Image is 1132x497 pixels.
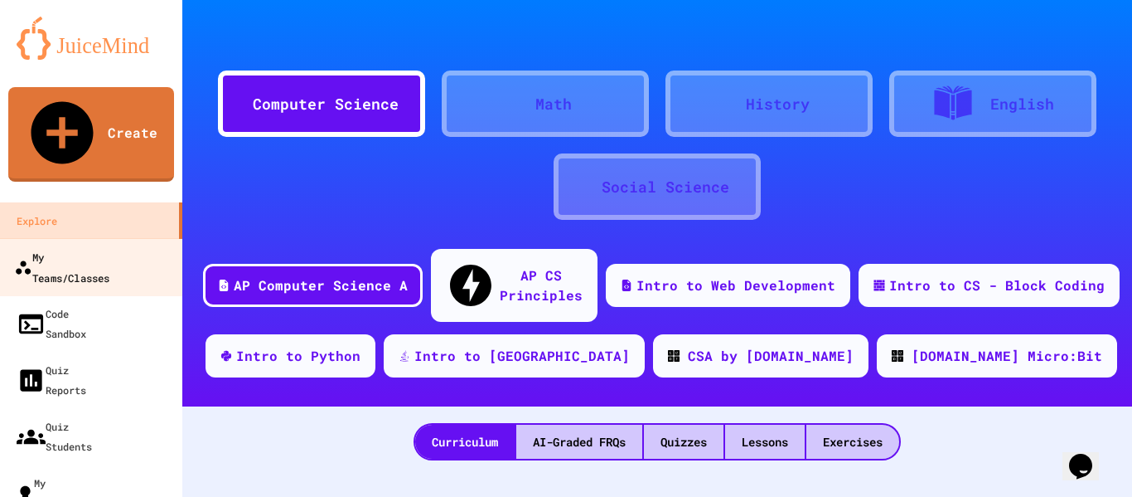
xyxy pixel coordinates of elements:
[234,275,408,295] div: AP Computer Science A
[990,93,1054,115] div: English
[17,360,86,400] div: Quiz Reports
[806,425,899,459] div: Exercises
[415,425,515,459] div: Curriculum
[14,246,109,287] div: My Teams/Classes
[17,211,57,231] div: Explore
[1062,431,1115,480] iframe: chat widget
[8,87,174,182] a: Create
[253,93,399,115] div: Computer Science
[668,350,680,362] img: CODE_logo_RGB.png
[644,425,723,459] div: Quizzes
[889,275,1105,295] div: Intro to CS - Block Coding
[516,425,642,459] div: AI-Graded FRQs
[746,93,810,115] div: History
[912,346,1102,366] div: [DOMAIN_NAME] Micro:Bit
[688,346,854,366] div: CSA by [DOMAIN_NAME]
[17,17,166,60] img: logo-orange.svg
[500,266,583,305] div: AP CS Principles
[236,346,360,366] div: Intro to Python
[602,176,729,198] div: Social Science
[636,275,835,295] div: Intro to Web Development
[725,425,805,459] div: Lessons
[17,417,92,456] div: Quiz Students
[414,346,630,366] div: Intro to [GEOGRAPHIC_DATA]
[892,350,903,362] img: CODE_logo_RGB.png
[535,93,572,115] div: Math
[17,304,86,344] div: Code Sandbox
